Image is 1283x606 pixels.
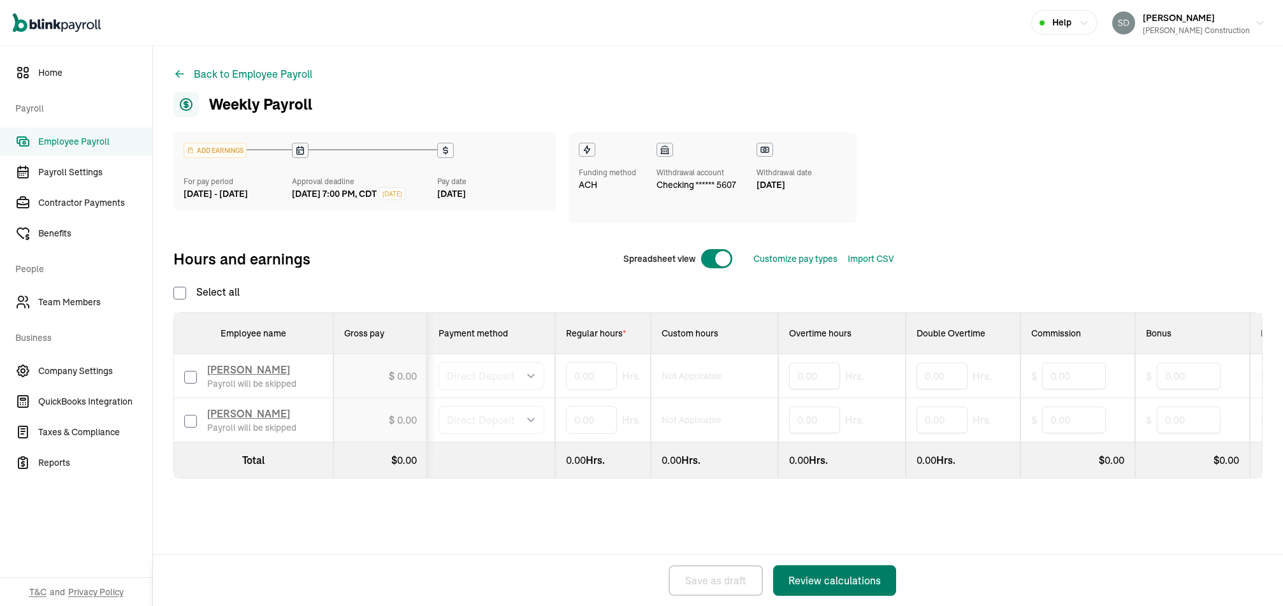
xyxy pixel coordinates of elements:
[566,452,640,468] div: Hrs.
[1219,545,1283,606] div: Chat Widget
[1146,368,1152,384] span: $
[669,565,763,596] button: Save as draft
[437,176,546,187] div: Pay date
[789,452,895,468] div: Hrs.
[38,395,152,408] span: QuickBooks Integration
[1219,454,1239,466] span: 0.00
[173,92,312,117] h1: Weekly Payroll
[38,426,152,439] span: Taxes & Compliance
[292,176,431,187] div: Approval deadline
[38,364,152,378] span: Company Settings
[656,167,736,178] div: Withdrawal account
[1031,368,1037,384] span: $
[389,412,417,428] div: $
[662,370,721,382] span: Not Applicable
[566,454,586,466] span: 0.00
[1146,412,1152,428] span: $
[662,452,767,468] div: Hrs.
[397,454,417,466] span: 0.00
[207,377,296,390] div: Payroll will be skipped
[173,66,312,82] button: Back to Employee Payroll
[1042,363,1106,389] input: 0.00
[1146,452,1239,468] div: $
[389,368,417,384] div: $
[917,452,1010,468] div: Hrs.
[437,187,546,201] div: [DATE]
[753,252,837,266] button: Customize pay types
[184,176,292,187] div: For pay period
[789,407,840,433] input: 0.00
[38,66,152,80] span: Home
[917,327,1010,340] div: Double Overtime
[789,363,840,389] input: 0.00
[1052,16,1071,29] span: Help
[789,454,809,466] span: 0.00
[1031,412,1037,428] span: $
[579,167,636,178] div: Funding method
[845,412,864,428] span: Hrs.
[1042,407,1106,433] input: 0.00
[207,363,290,376] span: [PERSON_NAME]
[173,284,240,299] label: Select all
[566,406,617,434] input: TextInput
[397,370,417,382] span: 0.00
[662,414,721,426] span: Not Applicable
[1157,407,1221,433] input: 0.00
[1157,363,1221,389] input: 0.00
[15,250,145,285] span: People
[1143,12,1215,24] span: [PERSON_NAME]
[1107,7,1270,39] button: [PERSON_NAME][PERSON_NAME] Construction
[685,573,746,588] div: Save as draft
[1105,454,1124,466] span: 0.00
[1146,328,1171,339] span: Bonus
[579,178,597,192] span: ACH
[38,227,152,240] span: Benefits
[1031,10,1098,35] button: Help
[173,287,186,299] input: Select all
[38,135,152,148] span: Employee Payroll
[566,362,617,390] input: TextInput
[662,454,681,466] span: 0.00
[38,296,152,309] span: Team Members
[1031,328,1081,339] span: Commission
[623,252,695,266] span: Spreadsheet view
[1031,452,1124,468] div: $
[848,252,894,266] button: Import CSV
[38,166,152,179] span: Payroll Settings
[184,143,246,157] div: ADD EARNINGS
[344,452,417,468] div: $
[773,565,896,596] button: Review calculations
[292,187,377,201] div: [DATE] 7:00 PM, CDT
[207,421,296,434] div: Payroll will be skipped
[622,412,641,428] span: Hrs.
[397,414,417,426] span: 0.00
[566,328,626,339] span: Regular hours
[917,407,968,433] input: 0.00
[173,249,310,269] span: Hours and earnings
[13,4,101,41] nav: Global
[439,328,508,339] span: Payment method
[29,586,47,598] span: T&C
[207,407,290,420] span: [PERSON_NAME]
[344,327,417,340] div: Gross pay
[788,573,881,588] div: Review calculations
[662,327,767,340] div: Custom hours
[221,328,286,339] span: Employee name
[1261,368,1266,384] span: $
[15,319,145,354] span: Business
[789,328,852,339] span: Overtime hours
[38,196,152,210] span: Contractor Payments
[917,363,968,389] input: 0.00
[1143,25,1250,36] div: [PERSON_NAME] Construction
[68,586,124,598] span: Privacy Policy
[1261,412,1266,428] span: $
[757,167,812,178] div: Withdrawal date
[184,187,292,201] div: [DATE] - [DATE]
[973,412,992,428] span: Hrs.
[622,368,641,384] span: Hrs.
[973,368,992,384] span: Hrs.
[38,456,152,470] span: Reports
[382,189,402,199] span: [DATE]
